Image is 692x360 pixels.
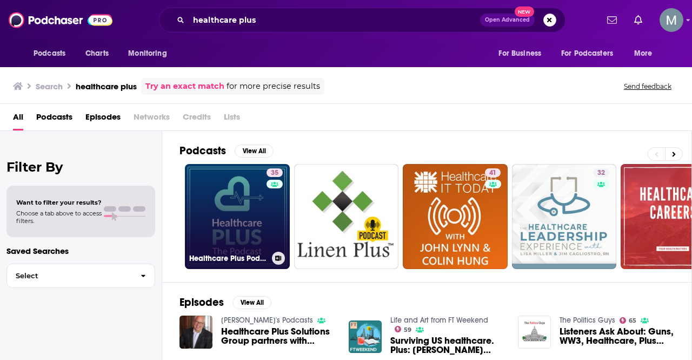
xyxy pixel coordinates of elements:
span: Podcasts [34,46,65,61]
img: Healthcare Plus Solutions Group partners with Aramark Healthcare+ [179,316,212,349]
button: Open AdvancedNew [480,14,535,27]
a: 41 [403,164,508,269]
button: open menu [491,43,555,64]
span: For Podcasters [561,46,613,61]
a: 35 [267,168,283,177]
a: Surviving US healthcare. Plus: Prince Harry’s 'Spare' [390,336,505,355]
a: 41 [485,168,501,177]
span: For Business [498,46,541,61]
a: EpisodesView All [179,296,271,309]
button: open menu [26,43,79,64]
p: Saved Searches [6,246,155,256]
img: Surviving US healthcare. Plus: Prince Harry’s 'Spare' [349,320,382,354]
a: Healthcare Plus Solutions Group partners with Aramark Healthcare+ [221,327,336,345]
h3: Search [36,81,63,91]
button: open menu [554,43,629,64]
a: 35Healthcare Plus Podcast [185,164,290,269]
button: Select [6,264,155,288]
a: Episodes [85,108,121,130]
a: Show notifications dropdown [630,11,647,29]
span: 32 [597,168,605,179]
h3: Healthcare Plus Podcast [189,254,268,263]
span: 65 [629,318,636,323]
button: Send feedback [621,82,675,91]
span: Networks [134,108,170,130]
button: View All [235,145,274,158]
span: Credits [183,108,211,130]
h2: Filter By [6,159,155,175]
span: Choose a tab above to access filters. [16,210,102,225]
a: Try an exact match [145,80,224,93]
a: Life and Art from FT Weekend [390,316,488,325]
img: Listeners Ask About: Guns, WW3, Healthcare, Plus Facebook Data [518,316,551,349]
input: Search podcasts, credits, & more... [189,11,480,29]
span: Lists [224,108,240,130]
div: Search podcasts, credits, & more... [159,8,565,32]
span: Logged in as mgreen [660,8,683,32]
h3: healthcare plus [76,81,137,91]
a: Podcasts [36,108,72,130]
span: 35 [271,168,278,179]
img: User Profile [660,8,683,32]
span: Charts [85,46,109,61]
span: Want to filter your results? [16,199,102,206]
a: Show notifications dropdown [603,11,621,29]
span: Monitoring [128,46,167,61]
a: 65 [620,317,637,324]
span: 41 [489,168,496,179]
a: The Politics Guys [560,316,615,325]
a: 59 [395,326,412,332]
a: 32 [512,164,617,269]
h2: Episodes [179,296,224,309]
span: Surviving US healthcare. Plus: [PERSON_NAME] 'Spare' [390,336,505,355]
a: All [13,108,23,130]
span: Select [7,272,132,279]
button: open menu [627,43,666,64]
span: New [515,6,534,17]
span: Open Advanced [485,17,530,23]
h2: Podcasts [179,144,226,158]
span: 59 [404,328,411,332]
a: PodcastsView All [179,144,274,158]
button: Show profile menu [660,8,683,32]
a: Charts [78,43,115,64]
img: Podchaser - Follow, Share and Rate Podcasts [9,10,112,30]
a: Listeners Ask About: Guns, WW3, Healthcare, Plus Facebook Data [560,327,674,345]
span: More [634,46,653,61]
button: View All [232,296,271,309]
span: for more precise results [227,80,320,93]
a: Rick's Podcasts [221,316,313,325]
a: 32 [593,168,609,177]
button: open menu [121,43,181,64]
